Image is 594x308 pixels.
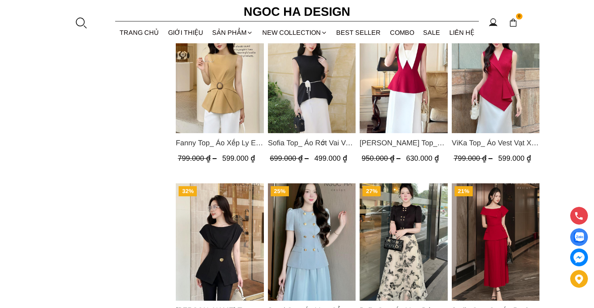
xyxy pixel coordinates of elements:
a: Display image [570,228,588,246]
a: Link to ViKa Top_ Áo Vest Vạt Xếp Chéo màu Đỏ A1053 [452,137,540,149]
a: BEST SELLER [332,22,385,43]
img: Jenni Set_ Áo Vest Cổ Tròn Đính Cúc, Chân Váy Tơ Màu Xanh A1051+CV132 [268,183,356,301]
span: ViKa Top_ Áo Vest Vạt Xếp Chéo màu Đỏ A1053 [452,137,540,149]
span: 0 [516,13,522,20]
a: TRANG CHỦ [115,22,164,43]
a: Combo [385,22,419,43]
a: NEW COLLECTION [258,22,332,43]
a: Product image - Fanny Top_ Áo Xếp Ly Eo Sát Nách Màu Bee A1068 [176,16,264,133]
a: Link to Sara Top_ Áo Peplum Mix Cổ trắng Màu Đỏ A1054 [360,137,448,149]
span: 799.000 ₫ [178,154,219,162]
img: Display image [574,232,584,242]
a: Product image - Sara Top_ Áo Peplum Mix Cổ trắng Màu Đỏ A1054 [360,16,448,133]
a: LIÊN HỆ [445,22,479,43]
span: [PERSON_NAME] Top_ Áo Peplum Mix Cổ trắng Màu Đỏ A1054 [360,137,448,149]
img: Bella Set_ Áo Vest Dáng Lửng Cúc Đồng, Chân Váy Họa Tiết Bướm A990+CV121 [360,183,448,301]
a: SALE [419,22,445,43]
a: GIỚI THIỆU [164,22,208,43]
img: img-CART-ICON-ksit0nf1 [509,18,518,27]
a: Product image - Jenny Top_ Áo Mix Tơ Thân Bổ Mảnh Vạt Chéo Màu Đen A1057 [176,183,264,301]
span: 799.000 ₫ [454,154,495,162]
div: SẢN PHẨM [208,22,258,43]
a: Product image - ViKa Top_ Áo Vest Vạt Xếp Chéo màu Đỏ A1053 [452,16,540,133]
span: 599.000 ₫ [222,154,255,162]
img: Sara Top_ Áo Peplum Mix Cổ trắng Màu Đỏ A1054 [360,16,448,133]
img: Fanny Top_ Áo Xếp Ly Eo Sát Nách Màu Bee A1068 [176,16,264,133]
a: Product image - Joylie Set_ Set Áo Peplum Vai Lệch, Chân Váy Dập Ly Màu Đỏ A956, CV120 [452,183,540,301]
span: 699.000 ₫ [270,154,311,162]
a: messenger [570,249,588,266]
a: Product image - Sofia Top_ Áo Rớt Vai Vạt Rủ Màu Đỏ A428 [268,16,356,133]
span: 630.000 ₫ [406,154,439,162]
span: 599.000 ₫ [498,154,531,162]
span: Fanny Top_ Áo Xếp Ly Eo Sát Nách Màu Bee A1068 [176,137,264,149]
img: Joylie Set_ Set Áo Peplum Vai Lệch, Chân Váy Dập Ly Màu Đỏ A956, CV120 [452,183,540,301]
a: Product image - Jenni Set_ Áo Vest Cổ Tròn Đính Cúc, Chân Váy Tơ Màu Xanh A1051+CV132 [268,183,356,301]
a: Product image - Bella Set_ Áo Vest Dáng Lửng Cúc Đồng, Chân Váy Họa Tiết Bướm A990+CV121 [360,183,448,301]
span: Sofia Top_ Áo Rớt Vai Vạt Rủ Màu Đỏ A428 [268,137,356,149]
a: Ngoc Ha Design [236,2,358,21]
span: 950.000 ₫ [362,154,402,162]
img: Jenny Top_ Áo Mix Tơ Thân Bổ Mảnh Vạt Chéo Màu Đen A1057 [176,183,264,301]
img: ViKa Top_ Áo Vest Vạt Xếp Chéo màu Đỏ A1053 [452,16,540,133]
a: Link to Fanny Top_ Áo Xếp Ly Eo Sát Nách Màu Bee A1068 [176,137,264,149]
img: Sofia Top_ Áo Rớt Vai Vạt Rủ Màu Đỏ A428 [268,16,356,133]
span: 499.000 ₫ [314,154,347,162]
a: Link to Sofia Top_ Áo Rớt Vai Vạt Rủ Màu Đỏ A428 [268,137,356,149]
